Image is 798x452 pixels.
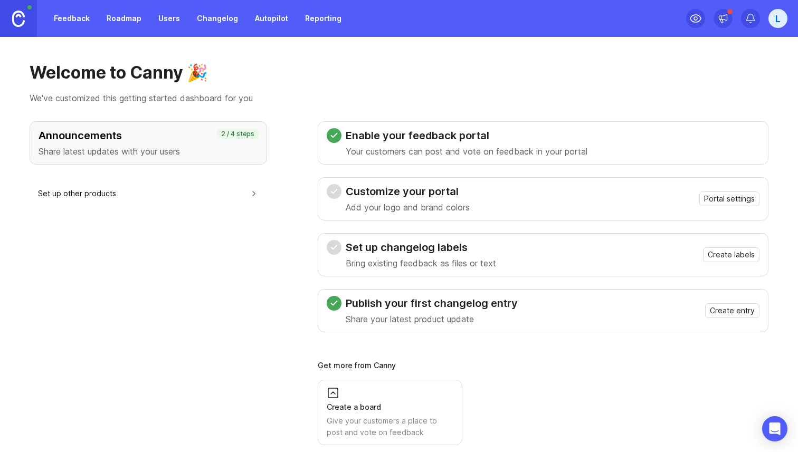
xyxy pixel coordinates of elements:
[100,9,148,28] a: Roadmap
[30,92,768,104] p: We've customized this getting started dashboard for you
[39,145,258,158] p: Share latest updates with your users
[30,121,267,165] button: AnnouncementsShare latest updates with your users2 / 4 steps
[318,380,462,445] a: Create a boardGive your customers a place to post and vote on feedback
[39,128,258,143] h3: Announcements
[318,362,768,369] div: Get more from Canny
[346,296,518,311] h3: Publish your first changelog entry
[762,416,787,441] div: Open Intercom Messenger
[346,240,496,255] h3: Set up changelog labels
[327,415,453,438] div: Give your customers a place to post and vote on feedback
[703,247,759,262] button: Create labels
[249,9,294,28] a: Autopilot
[221,130,254,138] p: 2 / 4 steps
[47,9,96,28] a: Feedback
[699,191,759,206] button: Portal settings
[708,249,755,260] span: Create labels
[346,257,496,270] p: Bring existing feedback as files or text
[30,62,768,83] h1: Welcome to Canny 🎉
[346,128,587,143] h3: Enable your feedback portal
[327,401,453,413] div: Create a board
[152,9,186,28] a: Users
[299,9,348,28] a: Reporting
[704,194,755,204] span: Portal settings
[12,11,25,27] img: Canny Home
[346,145,587,158] p: Your customers can post and vote on feedback in your portal
[346,201,470,214] p: Add your logo and brand colors
[191,9,244,28] a: Changelog
[768,9,787,28] button: L
[705,303,759,318] button: Create entry
[38,181,259,205] button: Set up other products
[346,313,518,325] p: Share your latest product update
[346,184,470,199] h3: Customize your portal
[710,305,755,316] span: Create entry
